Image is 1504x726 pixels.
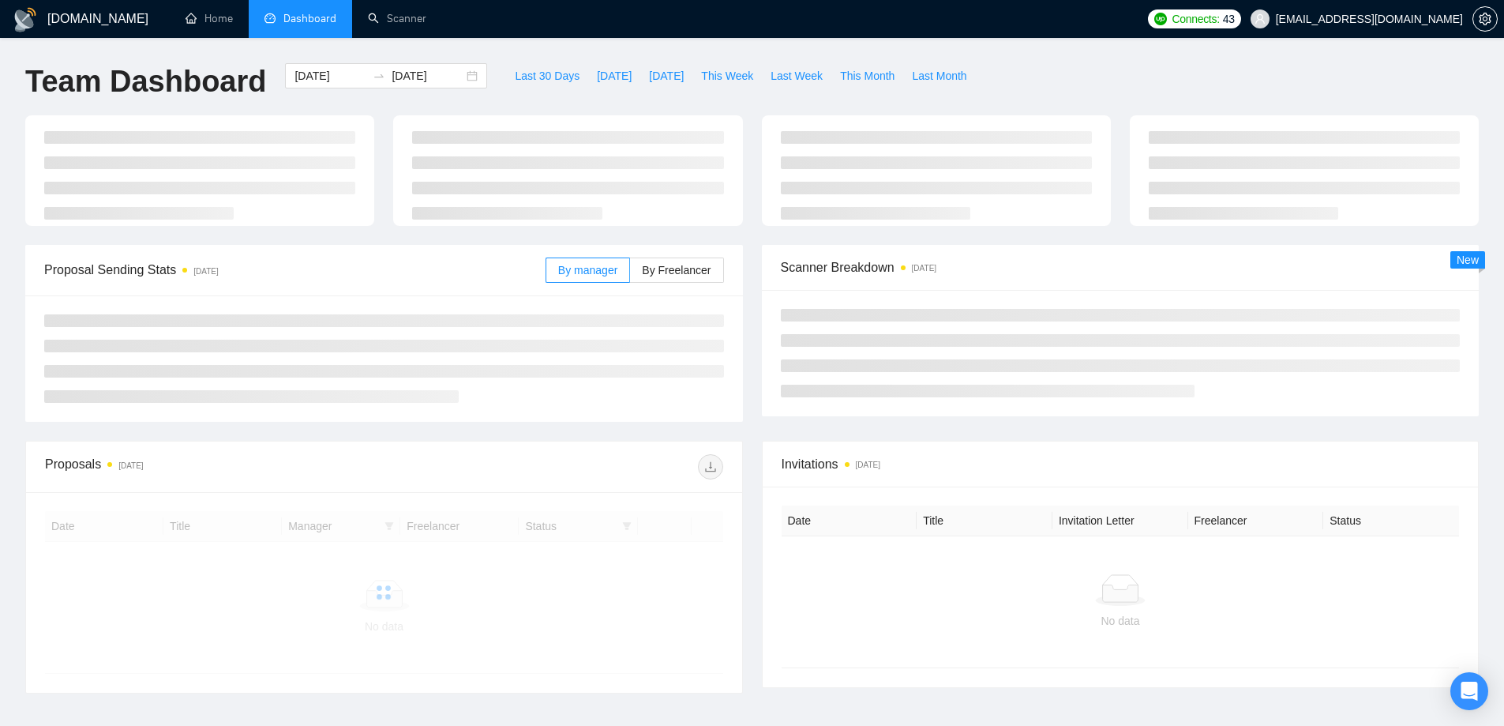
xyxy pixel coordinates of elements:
[373,70,385,82] span: to
[506,63,588,88] button: Last 30 Days
[701,67,753,85] span: This Week
[856,461,880,469] time: [DATE]
[1052,506,1188,536] th: Invitation Letter
[597,67,632,85] span: [DATE]
[781,258,1461,277] span: Scanner Breakdown
[1457,254,1479,266] span: New
[186,12,233,25] a: homeHome
[118,461,143,470] time: [DATE]
[1472,6,1498,32] button: setting
[1172,10,1219,28] span: Connects:
[912,67,966,85] span: Last Month
[13,7,38,32] img: logo
[44,260,546,280] span: Proposal Sending Stats
[1154,13,1167,25] img: upwork-logo.png
[392,67,463,85] input: End date
[1473,13,1497,25] span: setting
[373,70,385,82] span: swap-right
[1472,13,1498,25] a: setting
[903,63,975,88] button: Last Month
[782,454,1460,474] span: Invitations
[1188,506,1324,536] th: Freelancer
[831,63,903,88] button: This Month
[368,12,426,25] a: searchScanner
[558,264,617,276] span: By manager
[782,506,917,536] th: Date
[1223,10,1235,28] span: 43
[193,267,218,276] time: [DATE]
[283,12,336,25] span: Dashboard
[642,264,711,276] span: By Freelancer
[912,264,936,273] time: [DATE]
[25,63,266,100] h1: Team Dashboard
[1323,506,1459,536] th: Status
[1450,672,1488,710] div: Open Intercom Messenger
[840,67,895,85] span: This Month
[264,13,276,24] span: dashboard
[649,67,684,85] span: [DATE]
[640,63,692,88] button: [DATE]
[771,67,823,85] span: Last Week
[45,454,384,480] div: Proposals
[515,67,579,85] span: Last 30 Days
[762,63,831,88] button: Last Week
[794,612,1447,630] div: No data
[917,506,1052,536] th: Title
[692,63,762,88] button: This Week
[294,67,366,85] input: Start date
[1255,13,1266,24] span: user
[588,63,640,88] button: [DATE]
